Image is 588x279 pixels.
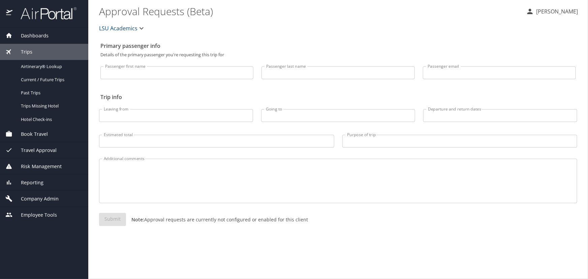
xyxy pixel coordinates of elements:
span: Hotel Check-ins [21,116,80,123]
span: Risk Management [12,163,62,170]
span: Employee Tools [12,211,57,219]
p: [PERSON_NAME] [534,7,578,15]
h2: Primary passenger info [100,40,576,51]
span: Dashboards [12,32,49,39]
span: Past Trips [21,90,80,96]
span: Company Admin [12,195,59,203]
span: Trips [12,48,32,56]
span: Trips Missing Hotel [21,103,80,109]
button: LSU Academics [96,22,148,35]
span: Reporting [12,179,43,186]
span: Airtinerary® Lookup [21,63,80,70]
button: [PERSON_NAME] [523,5,581,18]
p: Approval requests are currently not configured or enabled for this client [126,216,308,223]
span: Current / Future Trips [21,76,80,83]
img: airportal-logo.png [13,7,76,20]
h2: Trip info [100,92,576,102]
span: Book Travel [12,130,48,138]
span: LSU Academics [99,24,137,33]
img: icon-airportal.png [6,7,13,20]
p: Details of the primary passenger you're requesting this trip for [100,53,576,57]
h1: Approval Requests (Beta) [99,1,521,22]
span: Travel Approval [12,147,57,154]
strong: Note: [131,216,144,223]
